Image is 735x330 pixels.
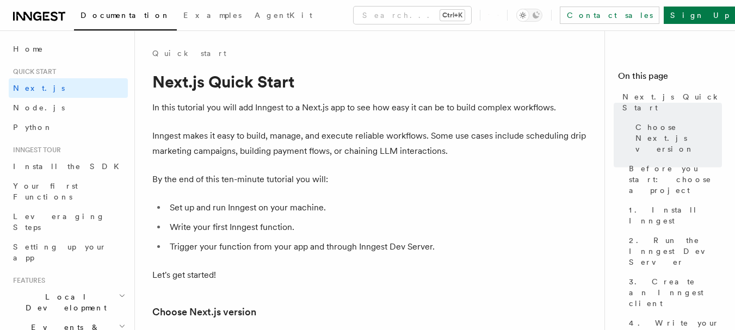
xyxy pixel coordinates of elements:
[9,117,128,137] a: Python
[152,128,588,159] p: Inngest makes it easy to build, manage, and execute reliable workflows. Some use cases include sc...
[13,123,53,132] span: Python
[618,70,722,87] h4: On this page
[177,3,248,29] a: Examples
[9,39,128,59] a: Home
[622,91,722,113] span: Next.js Quick Start
[74,3,177,30] a: Documentation
[9,67,56,76] span: Quick start
[625,231,722,272] a: 2. Run the Inngest Dev Server
[625,200,722,231] a: 1. Install Inngest
[9,176,128,207] a: Your first Functions
[629,204,722,226] span: 1. Install Inngest
[13,43,44,54] span: Home
[629,276,722,309] span: 3. Create an Inngest client
[13,103,65,112] span: Node.js
[13,242,107,262] span: Setting up your app
[9,287,128,317] button: Local Development
[631,117,722,159] a: Choose Next.js version
[166,200,588,215] li: Set up and run Inngest on your machine.
[9,276,45,285] span: Features
[9,207,128,237] a: Leveraging Steps
[13,212,105,232] span: Leveraging Steps
[440,10,465,21] kbd: Ctrl+K
[152,72,588,91] h1: Next.js Quick Start
[81,11,170,20] span: Documentation
[13,182,78,201] span: Your first Functions
[629,163,722,196] span: Before you start: choose a project
[13,162,126,171] span: Install the SDK
[516,9,542,22] button: Toggle dark mode
[618,87,722,117] a: Next.js Quick Start
[625,272,722,313] a: 3. Create an Inngest client
[13,84,65,92] span: Next.js
[152,100,588,115] p: In this tutorial you will add Inngest to a Next.js app to see how easy it can be to build complex...
[152,304,256,320] a: Choose Next.js version
[9,78,128,98] a: Next.js
[166,220,588,235] li: Write your first Inngest function.
[9,291,119,313] span: Local Development
[255,11,312,20] span: AgentKit
[560,7,659,24] a: Contact sales
[629,235,722,267] span: 2. Run the Inngest Dev Server
[183,11,242,20] span: Examples
[248,3,319,29] a: AgentKit
[152,48,226,59] a: Quick start
[625,159,722,200] a: Before you start: choose a project
[9,157,128,176] a: Install the SDK
[9,146,61,154] span: Inngest tour
[152,267,588,283] p: Let's get started!
[9,98,128,117] a: Node.js
[354,7,471,24] button: Search...Ctrl+K
[635,122,722,154] span: Choose Next.js version
[166,239,588,254] li: Trigger your function from your app and through Inngest Dev Server.
[152,172,588,187] p: By the end of this ten-minute tutorial you will:
[9,237,128,267] a: Setting up your app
